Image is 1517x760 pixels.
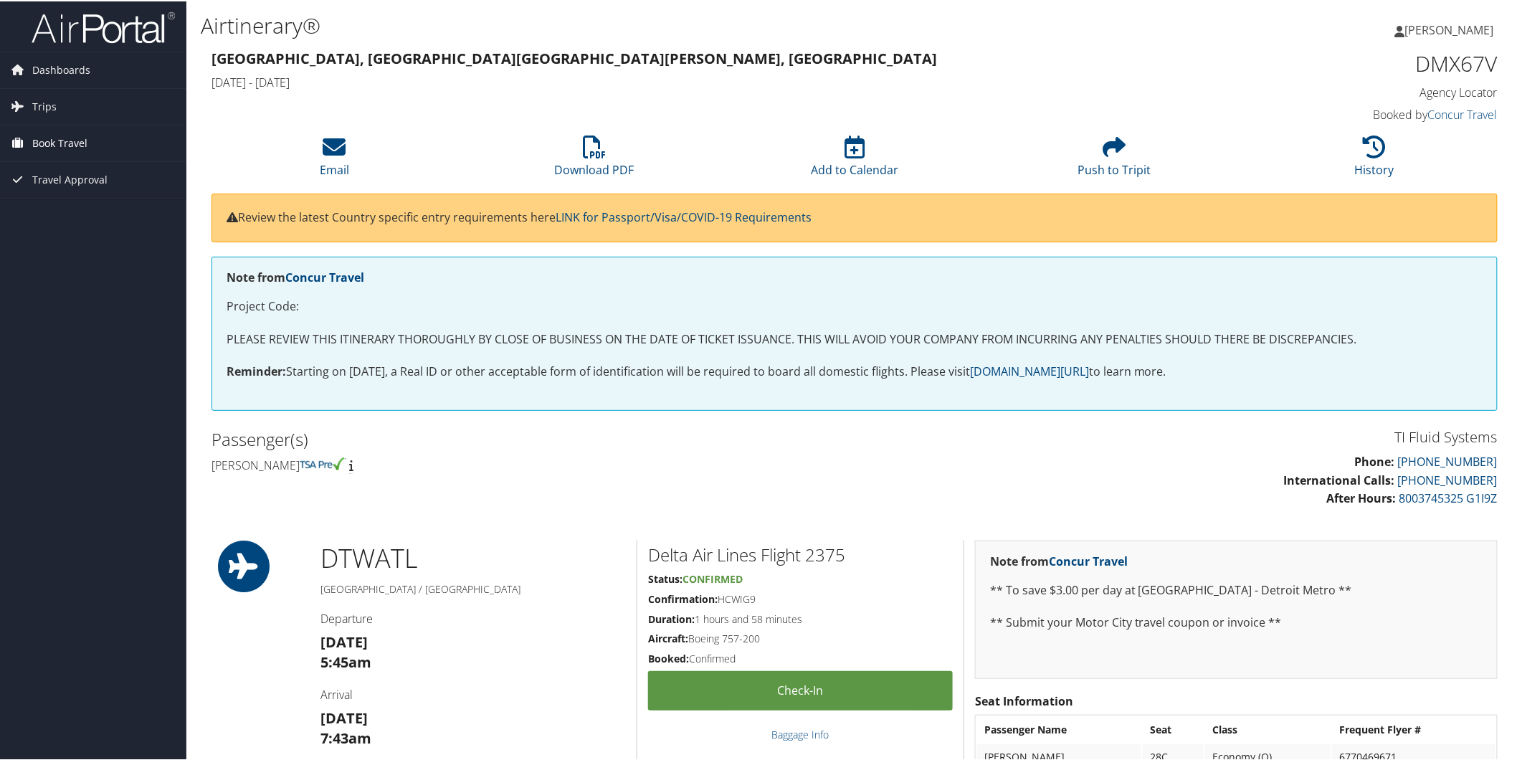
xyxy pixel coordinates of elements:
[648,670,953,709] a: Check-in
[648,611,953,625] h5: 1 hours and 58 minutes
[320,539,626,575] h1: DTW ATL
[1327,489,1397,505] strong: After Hours:
[1399,489,1498,505] a: 8003745325 G1I9Z
[977,716,1141,741] th: Passenger Name
[970,362,1089,378] a: [DOMAIN_NAME][URL]
[648,591,718,604] strong: Confirmation:
[320,707,368,726] strong: [DATE]
[990,580,1483,599] p: ** To save $3.00 per day at [GEOGRAPHIC_DATA] - Detroit Metro **
[300,456,346,469] img: tsa-precheck.png
[990,552,1128,568] strong: Note from
[648,591,953,605] h5: HCWIG9
[211,426,844,450] h2: Passenger(s)
[285,268,364,284] a: Concur Travel
[648,541,953,566] h2: Delta Air Lines Flight 2375
[1405,21,1494,37] span: [PERSON_NAME]
[211,47,937,67] strong: [GEOGRAPHIC_DATA], [GEOGRAPHIC_DATA] [GEOGRAPHIC_DATA][PERSON_NAME], [GEOGRAPHIC_DATA]
[771,726,829,740] a: Baggage Info
[320,727,371,746] strong: 7:43am
[227,329,1483,348] p: PLEASE REVIEW THIS ITINERARY THOROUGHLY BY CLOSE OF BUSINESS ON THE DATE OF TICKET ISSUANCE. THIS...
[320,685,626,701] h4: Arrival
[648,611,695,624] strong: Duration:
[865,426,1498,446] h3: TI Fluid Systems
[1398,452,1498,468] a: [PHONE_NUMBER]
[1205,716,1331,741] th: Class
[1395,7,1508,50] a: [PERSON_NAME]
[556,208,812,224] a: LINK for Passport/Visa/COVID-19 Requirements
[1049,552,1128,568] a: Concur Travel
[1332,716,1495,741] th: Frequent Flyer #
[32,161,108,196] span: Travel Approval
[975,692,1073,708] strong: Seat Information
[211,73,1171,89] h4: [DATE] - [DATE]
[1355,142,1394,176] a: History
[1355,452,1395,468] strong: Phone:
[227,362,286,378] strong: Reminder:
[227,268,364,284] strong: Note from
[320,631,368,650] strong: [DATE]
[648,630,688,644] strong: Aircraft:
[227,361,1483,380] p: Starting on [DATE], a Real ID or other acceptable form of identification will be required to boar...
[320,581,626,595] h5: [GEOGRAPHIC_DATA] / [GEOGRAPHIC_DATA]
[32,9,175,43] img: airportal-logo.png
[1398,471,1498,487] a: [PHONE_NUMBER]
[32,87,57,123] span: Trips
[1192,105,1498,121] h4: Booked by
[1192,83,1498,99] h4: Agency Locator
[1428,105,1498,121] a: Concur Travel
[990,612,1483,631] p: ** Submit your Motor City travel coupon or invoice **
[648,650,689,664] strong: Booked:
[201,9,1073,39] h1: Airtinerary®
[211,456,844,472] h4: [PERSON_NAME]
[320,609,626,625] h4: Departure
[1143,716,1204,741] th: Seat
[32,124,87,160] span: Book Travel
[648,650,953,665] h5: Confirmed
[648,630,953,645] h5: Boeing 757-200
[1078,142,1151,176] a: Push to Tripit
[1192,47,1498,77] h1: DMX67V
[320,651,371,670] strong: 5:45am
[227,296,1483,315] p: Project Code:
[320,142,349,176] a: Email
[32,51,90,87] span: Dashboards
[811,142,898,176] a: Add to Calendar
[555,142,634,176] a: Download PDF
[227,207,1483,226] p: Review the latest Country specific entry requirements here
[648,571,683,584] strong: Status:
[1284,471,1395,487] strong: International Calls:
[683,571,743,584] span: Confirmed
